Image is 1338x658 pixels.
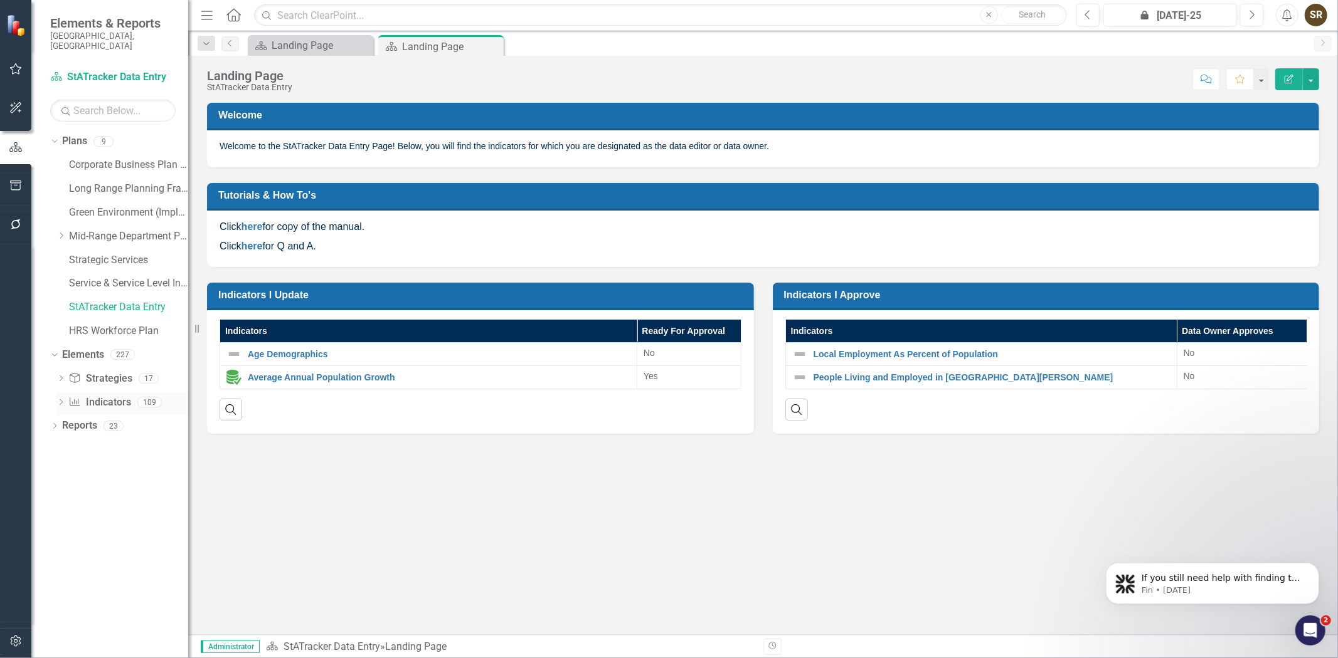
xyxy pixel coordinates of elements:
[1108,8,1233,23] div: [DATE]-25
[637,343,741,366] td: Double-Click to Edit
[1103,4,1237,26] button: [DATE]-25
[637,366,741,389] td: Double-Click to Edit
[62,419,97,433] a: Reports
[207,69,292,83] div: Landing Page
[792,347,807,362] img: Not Defined
[220,221,364,232] span: Click for copy of the manual.
[6,14,28,36] img: ClearPoint Strategy
[69,229,188,244] a: Mid-Range Department Plans
[69,158,188,172] a: Corporate Business Plan ([DATE]-[DATE])
[69,253,188,268] a: Strategic Services
[1177,366,1307,389] td: Double-Click to Edit
[137,397,162,407] div: 109
[1001,6,1064,24] button: Search
[226,370,242,385] img: Data Entered
[1321,615,1331,625] span: 2
[93,136,114,147] div: 9
[1184,371,1195,381] span: No
[139,373,159,384] div: 17
[1295,615,1325,645] iframe: Intercom live chat
[814,350,1171,359] a: Local Employment As Percent of Population
[110,350,135,360] div: 227
[785,343,1177,366] td: Double-Click to Edit Right Click for Context Menu
[220,366,637,389] td: Double-Click to Edit Right Click for Context Menu
[1184,348,1195,358] span: No
[1087,536,1338,624] iframe: Intercom notifications message
[226,347,242,362] img: Not Defined
[68,395,130,410] a: Indicators
[385,640,447,652] div: Landing Page
[207,83,292,92] div: StATracker Data Entry
[1019,9,1046,19] span: Search
[69,276,188,291] a: Service & Service Level Inventory
[201,640,260,653] span: Administrator
[220,343,637,366] td: Double-Click to Edit Right Click for Context Menu
[266,640,754,654] div: »
[218,289,747,301] h3: Indicators I Update
[62,348,104,362] a: Elements
[68,372,132,386] a: Strategies
[69,300,188,315] a: StATracker Data Entry
[284,640,380,652] a: StATracker Data Entry
[254,4,1067,26] input: Search ClearPoint...
[248,373,630,382] a: Average Annual Population Growth
[402,39,501,55] div: Landing Page
[218,189,1312,201] h3: Tutorials & How To's
[785,366,1177,389] td: Double-Click to Edit Right Click for Context Menu
[220,140,1307,152] p: Welcome to the StATracker Data Entry Page! Below, you will find the indicators for which you are ...
[784,289,1313,301] h3: Indicators I Approve
[50,31,176,51] small: [GEOGRAPHIC_DATA], [GEOGRAPHIC_DATA]
[644,371,658,381] span: Yes
[272,38,370,53] div: Landing Page
[220,241,316,251] span: Click for Q and A.
[792,370,807,385] img: Not Defined
[251,38,370,53] a: Landing Page
[248,350,630,359] a: Age Demographics
[218,109,1312,121] h3: Welcome
[50,100,176,122] input: Search Below...
[1305,4,1327,26] button: SR
[50,70,176,85] a: StATracker Data Entry
[50,16,176,31] span: Elements & Reports
[104,420,124,431] div: 23
[69,182,188,196] a: Long Range Planning Framework
[242,241,263,251] a: here
[242,221,263,232] a: here
[62,134,87,149] a: Plans
[69,324,188,338] a: HRS Workforce Plan
[1177,343,1307,366] td: Double-Click to Edit
[69,206,188,220] a: Green Environment (Implementation)
[814,373,1171,382] a: People Living and Employed in [GEOGRAPHIC_DATA][PERSON_NAME]
[644,348,655,358] span: No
